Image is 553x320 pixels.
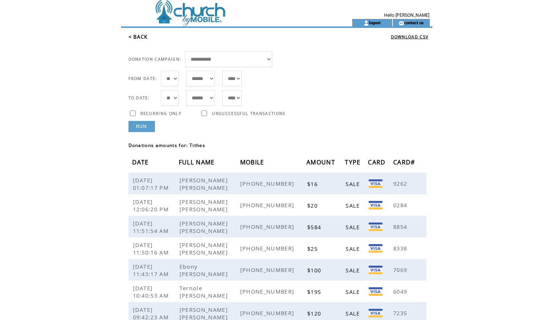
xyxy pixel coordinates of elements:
span: $100 [307,266,323,274]
span: [PERSON_NAME] [PERSON_NAME] [179,220,230,234]
span: CARD [368,156,387,170]
span: [PERSON_NAME] [PERSON_NAME] [179,176,230,191]
span: DATE [132,156,151,170]
span: Ternole [PERSON_NAME] [179,284,230,299]
span: UNSUCCESSFUL TRANSACTIONS [212,111,285,116]
span: [PERSON_NAME] [PERSON_NAME] [179,241,230,256]
span: $16 [307,180,320,188]
span: $120 [307,310,323,317]
span: [DATE] 11:43:17 AM [133,263,171,278]
a: FULL NAME [179,160,217,164]
span: MOBILE [240,156,266,170]
a: MOBILE [240,160,266,164]
span: 8338 [393,244,409,252]
a: RUN [128,121,155,132]
img: Visa [369,266,382,274]
span: [PHONE_NUMBER] [240,244,296,252]
span: 6049 [393,288,409,295]
span: 7235 [393,309,409,317]
span: SALE [346,310,362,317]
a: TYPE [345,160,362,164]
span: TO DATE: [128,95,150,100]
img: account_icon.gif [363,20,369,26]
span: [DATE] 11:50:16 AM [133,241,171,256]
span: [PHONE_NUMBER] [240,288,296,295]
img: Visa [369,201,382,209]
span: $25 [307,245,320,252]
a: DATE [132,160,151,164]
span: 0284 [393,201,409,209]
span: SALE [346,288,362,295]
span: SALE [346,223,362,231]
span: SALE [346,180,362,188]
a: CARD# [393,160,417,164]
span: TYPE [345,156,362,170]
a: AMOUNT [306,160,337,164]
a: DOWNLOAD CSV [391,34,429,39]
img: Visa [369,309,382,317]
span: [PHONE_NUMBER] [240,266,296,273]
span: [DATE] 10:40:53 AM [133,284,171,299]
span: Hello [PERSON_NAME] [384,13,429,18]
img: Visa [369,287,382,296]
a: contact us [404,20,424,25]
span: [DATE] 11:51:54 AM [133,220,171,234]
span: AMOUNT [306,156,337,170]
span: 9262 [393,180,409,187]
a: CARD [368,160,387,164]
span: [DATE] 12:06:20 PM [133,198,171,213]
span: CARD# [393,156,417,170]
span: [PHONE_NUMBER] [240,180,296,187]
span: $20 [307,202,320,209]
img: Visa [369,179,382,188]
span: [PHONE_NUMBER] [240,223,296,230]
span: FROM DATE: [128,76,157,81]
span: Ebony [PERSON_NAME] [179,263,230,278]
a: logout [369,20,381,25]
span: [DATE] 01:07:17 PM [133,176,171,191]
img: Visa [369,244,382,253]
span: Donations amounts for: Tithes [128,142,206,148]
span: $584 [307,223,323,231]
span: DONATION CAMPAIGN: [128,57,181,62]
a: < BACK [128,33,148,40]
span: SALE [346,202,362,209]
span: $195 [307,288,323,295]
span: 8854 [393,223,409,230]
span: FULL NAME [179,156,217,170]
span: [PHONE_NUMBER] [240,201,296,209]
span: [PERSON_NAME] [PERSON_NAME] [179,198,230,213]
span: [PHONE_NUMBER] [240,309,296,317]
span: RECURRING ONLY [140,111,182,116]
img: Visa [369,223,382,231]
span: SALE [346,266,362,274]
span: 7069 [393,266,409,273]
span: SALE [346,245,362,252]
img: contact_us_icon.gif [398,20,404,26]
